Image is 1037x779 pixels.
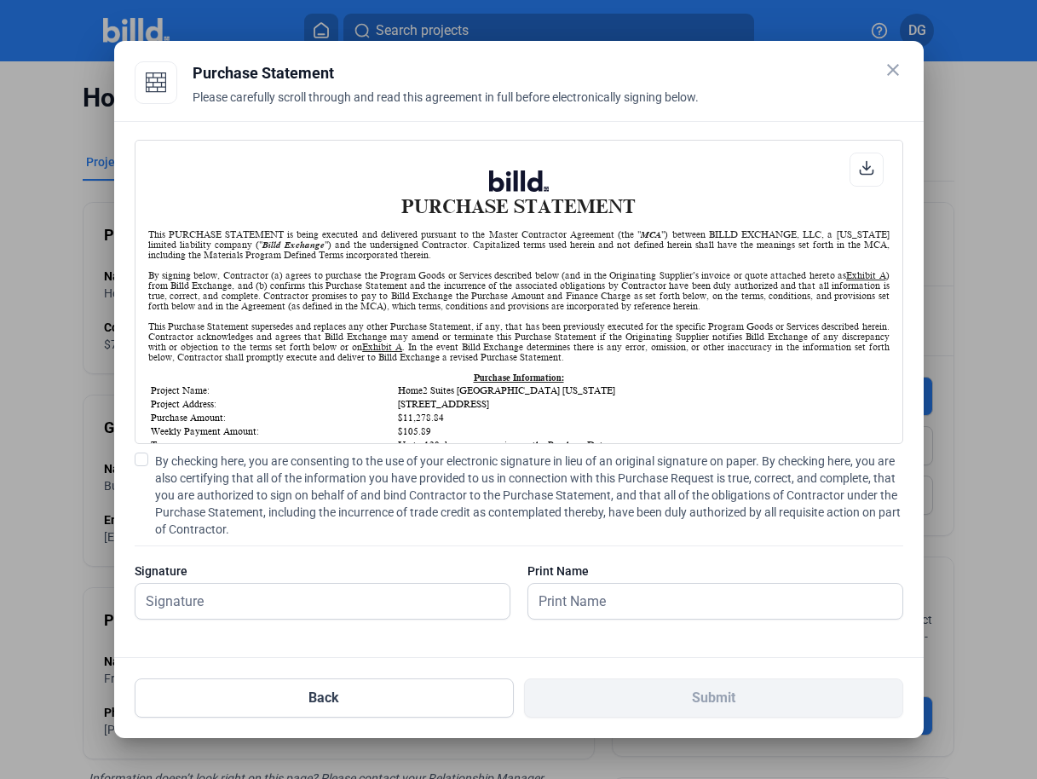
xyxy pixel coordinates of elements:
div: Please carefully scroll through and read this agreement in full before electronically signing below. [193,89,903,126]
td: Home2 Suites [GEOGRAPHIC_DATA] [US_STATE] [397,384,887,396]
span: By checking here, you are consenting to the use of your electronic signature in lieu of an origin... [155,453,903,538]
td: $11,278.84 [397,412,887,424]
td: Project Name: [150,384,396,396]
td: [STREET_ADDRESS] [397,398,887,410]
td: Term: [150,439,396,451]
i: MCA [641,229,661,239]
input: Signature [135,584,491,619]
u: Exhibit A [362,342,402,352]
td: Up to 120 days, commencing on the Purchase Date [397,439,887,451]
td: Purchase Amount: [150,412,396,424]
td: $105.89 [397,425,887,437]
mat-icon: close [883,60,903,80]
div: Print Name [527,563,903,580]
u: Exhibit A [846,270,885,280]
i: Billd Exchange [262,239,325,250]
input: Print Name [528,584,884,619]
td: Project Address: [150,398,396,410]
div: By signing below, Contractor (a) agrees to purchase the Program Goods or Services described below... [148,270,890,311]
button: Submit [524,678,903,718]
div: Purchase Statement [193,61,903,85]
div: Signature [135,563,510,580]
div: This Purchase Statement supersedes and replaces any other Purchase Statement, if any, that has be... [148,321,890,362]
h1: PURCHASE STATEMENT [148,170,890,217]
td: Weekly Payment Amount: [150,425,396,437]
u: Purchase Information: [474,372,564,383]
button: Back [135,678,514,718]
div: This PURCHASE STATEMENT is being executed and delivered pursuant to the Master Contractor Agreeme... [148,229,890,260]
